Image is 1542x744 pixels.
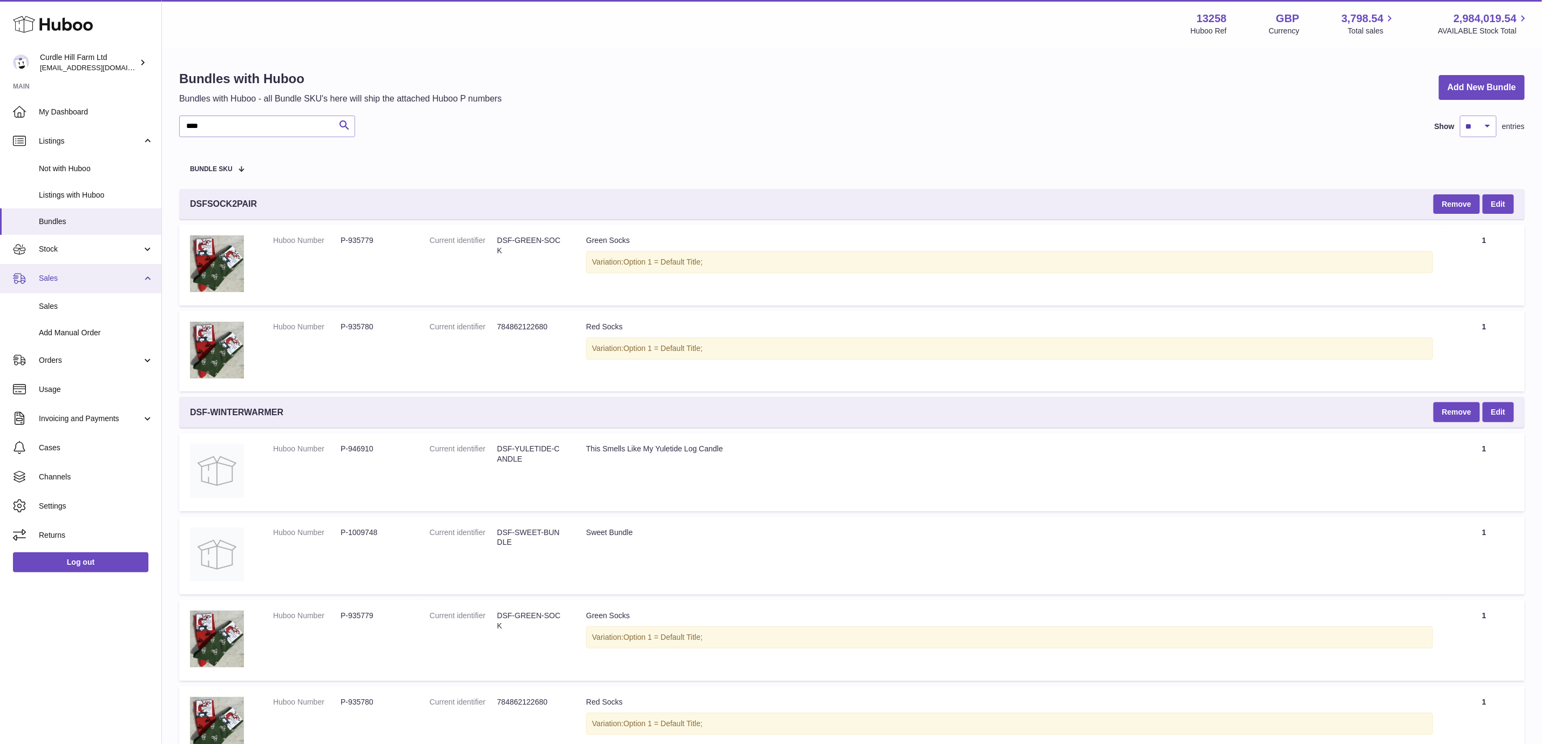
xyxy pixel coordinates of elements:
[430,322,497,332] dt: Current identifier
[190,611,244,667] img: Green Socks
[1439,75,1525,100] a: Add New Bundle
[179,93,502,105] p: Bundles with Huboo - all Bundle SKU's here will ship the attached Huboo P numbers
[586,697,1433,707] div: Red Socks
[273,527,341,538] dt: Huboo Number
[497,444,565,464] dd: DSF-YULETIDE-CANDLE
[586,626,1433,648] div: Variation:
[586,611,1433,621] div: Green Socks
[623,719,703,728] span: Option 1 = Default Title;
[586,251,1433,273] div: Variation:
[13,55,29,71] img: internalAdmin-13258@internal.huboo.com
[39,301,153,312] span: Sales
[586,322,1433,332] div: Red Socks
[497,611,565,631] dd: DSF-GREEN-SOCK
[1444,311,1525,392] td: 1
[1444,433,1525,511] td: 1
[623,633,703,641] span: Option 1 = Default Title;
[39,217,153,227] span: Bundles
[1483,402,1514,422] a: Edit
[1276,11,1299,26] strong: GBP
[430,235,497,256] dt: Current identifier
[273,697,341,707] dt: Huboo Number
[1197,11,1227,26] strong: 13258
[341,322,408,332] dd: P-935780
[39,443,153,453] span: Cases
[1483,194,1514,214] a: Edit
[430,444,497,464] dt: Current identifier
[1342,11,1384,26] span: 3,798.54
[40,63,159,72] span: [EMAIL_ADDRESS][DOMAIN_NAME]
[1435,121,1455,132] label: Show
[341,235,408,246] dd: P-935779
[1444,225,1525,306] td: 1
[1342,11,1396,36] a: 3,798.54 Total sales
[273,444,341,454] dt: Huboo Number
[190,322,244,378] img: Red Socks
[586,444,1433,454] div: This Smells Like My Yuletide Log Candle
[39,164,153,174] span: Not with Huboo
[1438,11,1529,36] a: 2,984,019.54 AVAILABLE Stock Total
[273,322,341,332] dt: Huboo Number
[39,530,153,540] span: Returns
[497,235,565,256] dd: DSF-GREEN-SOCK
[190,198,257,210] span: DSFSOCK2PAIR
[39,328,153,338] span: Add Manual Order
[179,70,502,87] h1: Bundles with Huboo
[341,697,408,707] dd: P-935780
[39,355,142,366] span: Orders
[623,344,703,353] span: Option 1 = Default Title;
[430,611,497,631] dt: Current identifier
[1444,517,1525,595] td: 1
[273,611,341,621] dt: Huboo Number
[1502,121,1525,132] span: entries
[586,337,1433,360] div: Variation:
[586,527,1433,538] div: Sweet Bundle
[1434,194,1480,214] button: Remove
[430,697,497,707] dt: Current identifier
[586,235,1433,246] div: Green Socks
[190,527,244,581] img: Sweet Bundle
[430,527,497,548] dt: Current identifier
[39,384,153,395] span: Usage
[273,235,341,246] dt: Huboo Number
[1453,11,1517,26] span: 2,984,019.54
[39,244,142,254] span: Stock
[190,444,244,498] img: This Smells Like My Yuletide Log Candle
[1434,402,1480,422] button: Remove
[190,407,283,418] span: DSF-WINTERWARMER
[497,527,565,548] dd: DSF-SWEET-BUNDLE
[190,235,244,292] img: Green Socks
[1191,26,1227,36] div: Huboo Ref
[1348,26,1396,36] span: Total sales
[39,190,153,200] span: Listings with Huboo
[341,444,408,454] dd: P-946910
[40,52,137,73] div: Curdle Hill Farm Ltd
[39,414,142,424] span: Invoicing and Payments
[497,322,565,332] dd: 784862122680
[39,472,153,482] span: Channels
[586,713,1433,735] div: Variation:
[623,258,703,266] span: Option 1 = Default Title;
[497,697,565,707] dd: 784862122680
[190,166,233,173] span: Bundle SKU
[1269,26,1300,36] div: Currency
[13,552,148,572] a: Log out
[39,273,142,283] span: Sales
[341,611,408,621] dd: P-935779
[39,107,153,117] span: My Dashboard
[1444,600,1525,681] td: 1
[39,136,142,146] span: Listings
[39,501,153,511] span: Settings
[341,527,408,538] dd: P-1009748
[1438,26,1529,36] span: AVAILABLE Stock Total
